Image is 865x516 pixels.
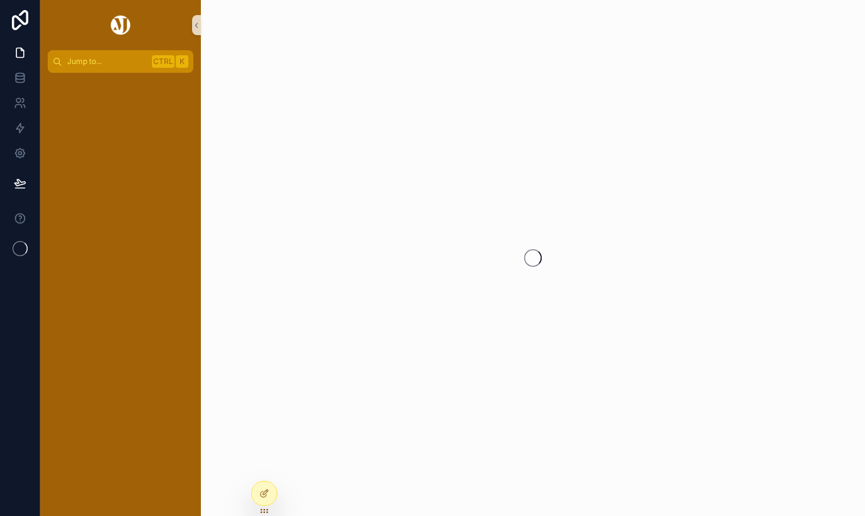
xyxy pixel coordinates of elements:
img: App logo [109,15,132,35]
div: scrollable content [40,73,201,95]
span: Jump to... [67,56,147,67]
span: Ctrl [152,55,175,68]
span: K [177,56,187,67]
button: Jump to...CtrlK [48,50,193,73]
